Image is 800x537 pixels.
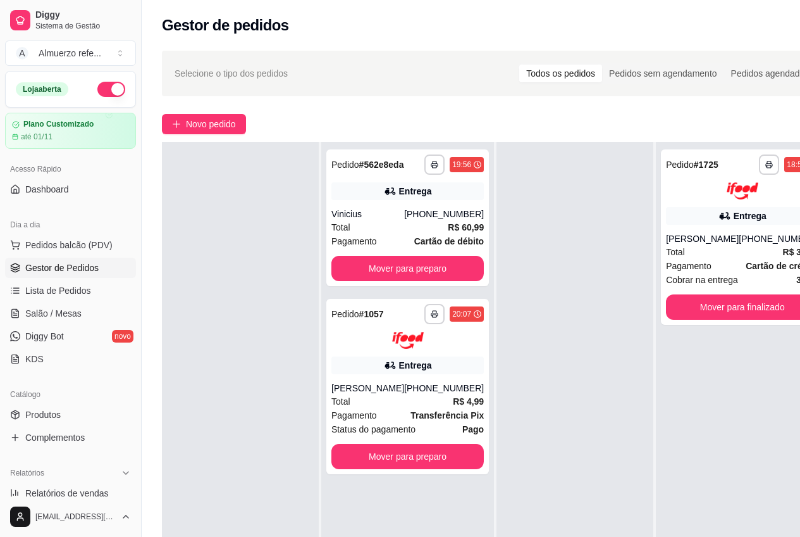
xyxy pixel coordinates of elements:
a: Produtos [5,405,136,425]
span: Relatórios de vendas [25,487,109,500]
span: Pedido [666,160,694,170]
span: Pedido [331,160,359,170]
strong: Cartão de débito [414,236,484,246]
strong: R$ 4,99 [453,396,484,407]
span: Pagamento [666,259,711,273]
button: Alterar Status [97,82,125,97]
div: [PERSON_NAME] [331,382,404,395]
span: [EMAIL_ADDRESS][DOMAIN_NAME] [35,512,116,522]
span: Cobrar na entrega [666,273,738,287]
a: Plano Customizadoaté 01/11 [5,113,136,149]
span: Diggy [35,9,131,21]
strong: # 1725 [694,160,718,170]
div: Vinicius [331,208,404,220]
strong: Pago [462,424,484,434]
div: 20:07 [452,309,471,319]
span: plus [172,120,181,129]
button: Pedidos balcão (PDV) [5,235,136,255]
button: [EMAIL_ADDRESS][DOMAIN_NAME] [5,502,136,532]
strong: # 1057 [359,309,384,319]
div: Acesso Rápido [5,159,136,179]
span: Gestor de Pedidos [25,262,99,274]
div: Almuerzo refe ... [39,47,101,60]
a: DiggySistema de Gestão [5,5,136,35]
span: Dashboard [25,183,69,196]
img: ifood [727,182,758,199]
a: Salão / Mesas [5,303,136,324]
span: Lista de Pedidos [25,284,91,297]
a: Complementos [5,427,136,448]
span: Complementos [25,431,85,444]
button: Mover para preparo [331,256,484,281]
span: A [16,47,28,60]
div: Dia a dia [5,215,136,235]
span: Novo pedido [186,117,236,131]
article: Plano Customizado [23,120,94,129]
span: Pagamento [331,408,377,422]
h2: Gestor de pedidos [162,15,289,35]
div: Catálogo [5,384,136,405]
div: Pedidos sem agendamento [602,65,723,82]
div: Loja aberta [16,82,68,96]
a: Diggy Botnovo [5,326,136,346]
button: Mover para preparo [331,444,484,469]
article: até 01/11 [21,132,52,142]
div: 19:56 [452,160,471,170]
div: [PHONE_NUMBER] [404,382,484,395]
div: Entrega [399,359,432,372]
strong: Transferência Pix [410,410,484,420]
span: Total [331,220,350,234]
button: Novo pedido [162,114,246,134]
span: KDS [25,353,44,365]
img: ifood [392,332,424,349]
span: Selecione o tipo dos pedidos [175,66,288,80]
span: Produtos [25,408,61,421]
strong: # 562e8eda [359,160,404,170]
a: Lista de Pedidos [5,281,136,301]
span: Sistema de Gestão [35,21,131,31]
span: Diggy Bot [25,330,64,343]
span: Pagamento [331,234,377,248]
button: Select a team [5,41,136,66]
strong: R$ 60,99 [448,222,484,232]
span: Total [331,395,350,408]
span: Pedidos balcão (PDV) [25,239,113,251]
a: KDS [5,349,136,369]
div: Entrega [399,185,432,198]
div: Entrega [734,210,766,222]
div: Todos os pedidos [519,65,602,82]
div: [PERSON_NAME] [666,232,739,245]
span: Total [666,245,685,259]
span: Pedido [331,309,359,319]
span: Status do pagamento [331,422,415,436]
span: Relatórios [10,468,44,478]
a: Relatórios de vendas [5,483,136,503]
span: Salão / Mesas [25,307,82,320]
a: Dashboard [5,179,136,199]
div: [PHONE_NUMBER] [404,208,484,220]
a: Gestor de Pedidos [5,258,136,278]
